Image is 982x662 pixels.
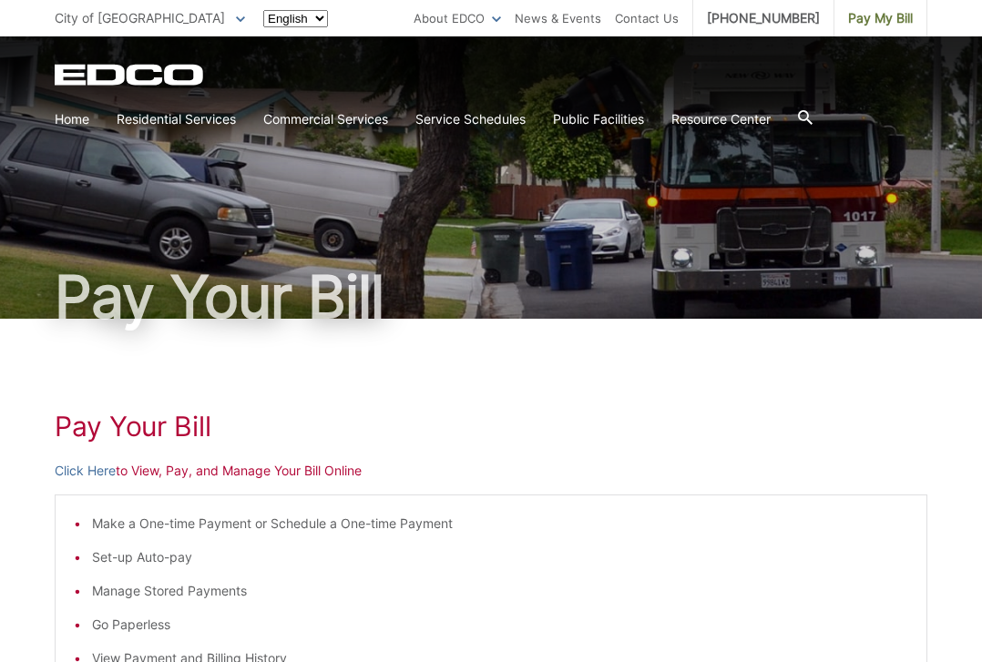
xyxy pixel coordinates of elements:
h1: Pay Your Bill [55,410,927,443]
a: Residential Services [117,109,236,129]
a: EDCD logo. Return to the homepage. [55,64,206,86]
a: News & Events [515,8,601,28]
span: Pay My Bill [848,8,913,28]
a: About EDCO [414,8,501,28]
a: Resource Center [671,109,771,129]
select: Select a language [263,10,328,27]
li: Go Paperless [92,615,908,635]
h1: Pay Your Bill [55,268,927,326]
li: Set-up Auto-pay [92,547,908,567]
a: Service Schedules [415,109,526,129]
li: Make a One-time Payment or Schedule a One-time Payment [92,514,908,534]
span: City of [GEOGRAPHIC_DATA] [55,10,225,25]
p: to View, Pay, and Manage Your Bill Online [55,461,927,481]
a: Home [55,109,89,129]
a: Contact Us [615,8,679,28]
a: Public Facilities [553,109,644,129]
a: Click Here [55,461,116,481]
li: Manage Stored Payments [92,581,908,601]
a: Commercial Services [263,109,388,129]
